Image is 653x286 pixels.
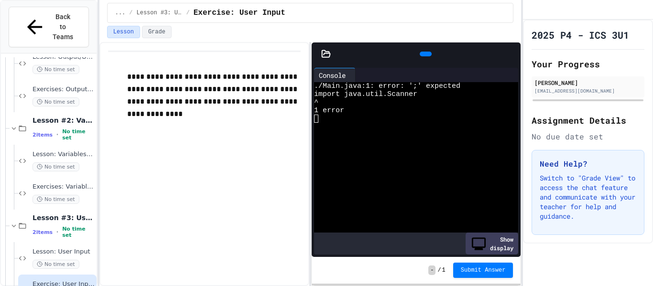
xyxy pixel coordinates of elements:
[428,265,435,275] span: -
[540,158,636,169] h3: Need Help?
[33,116,95,125] span: Lesson #2: Variables & Data Types
[115,9,126,17] span: ...
[33,195,79,204] span: No time set
[194,7,285,19] span: Exercise: User Input
[314,98,318,106] span: ^
[314,82,460,90] span: ./Main.java:1: error: ';' expected
[137,9,183,17] span: Lesson #3: User Input
[33,132,53,138] span: 2 items
[314,106,344,115] span: 1 error
[33,65,79,74] span: No time set
[532,57,644,71] h2: Your Progress
[142,26,172,38] button: Grade
[56,228,58,236] span: •
[107,26,140,38] button: Lesson
[314,70,350,80] div: Console
[186,9,190,17] span: /
[129,9,132,17] span: /
[540,173,636,221] p: Switch to "Grade View" to access the chat feature and communicate with your teacher for help and ...
[534,78,642,87] div: [PERSON_NAME]
[33,150,95,159] span: Lesson: Variables & Data Types
[33,248,95,256] span: Lesson: User Input
[62,128,95,141] span: No time set
[532,28,629,42] h1: 2025 P4 - ICS 3U1
[33,213,95,222] span: Lesson #3: User Input
[314,68,356,82] div: Console
[534,87,642,95] div: [EMAIL_ADDRESS][DOMAIN_NAME]
[56,131,58,138] span: •
[62,226,95,238] span: No time set
[52,12,74,42] span: Back to Teams
[33,183,95,191] span: Exercises: Variables & Data Types
[532,131,644,142] div: No due date set
[33,53,95,61] span: Lesson: Output/Output Formatting
[453,263,513,278] button: Submit Answer
[466,233,518,254] div: Show display
[33,162,79,171] span: No time set
[314,90,417,98] span: import java.util.Scanner
[33,229,53,235] span: 2 items
[33,97,79,106] span: No time set
[33,85,95,94] span: Exercises: Output/Output Formatting
[532,114,644,127] h2: Assignment Details
[461,266,506,274] span: Submit Answer
[33,260,79,269] span: No time set
[437,266,441,274] span: /
[9,7,89,47] button: Back to Teams
[442,266,446,274] span: 1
